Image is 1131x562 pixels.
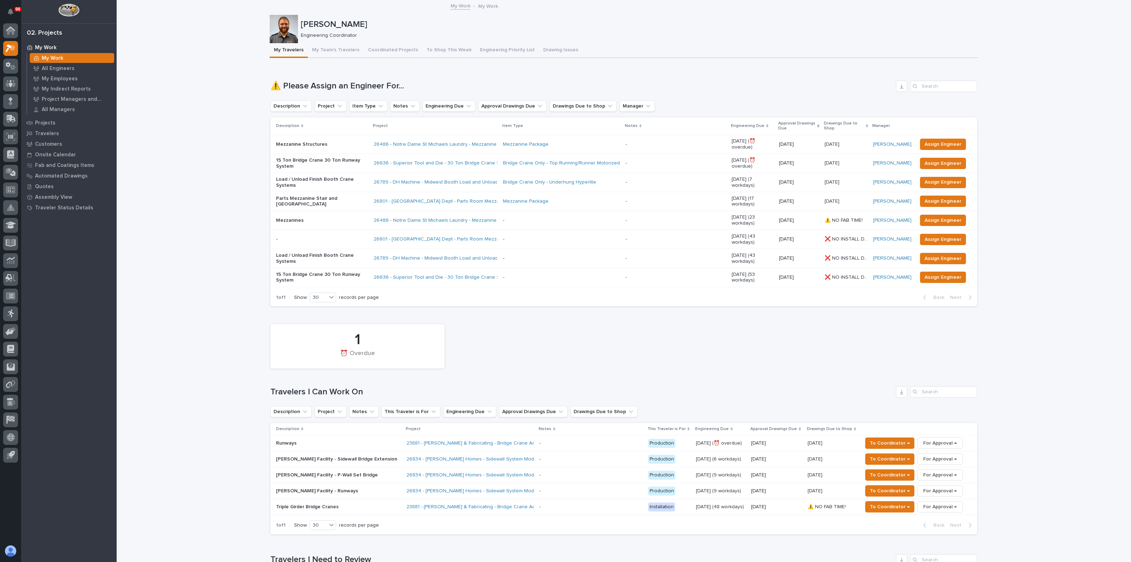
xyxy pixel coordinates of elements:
[626,274,627,280] div: -
[270,154,977,173] tr: 15 Ton Bridge Crane 30 Ton Runway System26636 - Superior Tool and Die - 30 Ton Bridge Crane Syste...
[406,488,603,494] a: 26834 - [PERSON_NAME] Homes - Sidewall System Modification and P-Wall Set System
[390,100,420,112] button: Notes
[648,455,675,464] div: Production
[42,96,111,103] p: Project Managers and Engineers
[751,456,802,462] p: [DATE]
[422,100,475,112] button: Engineering Due
[339,295,379,301] p: records per page
[374,198,556,204] a: 26801 - [GEOGRAPHIC_DATA] Dept - Parts Room Mezzanine and Stairs with Gate
[870,503,910,511] span: To Coordinator →
[925,235,961,244] span: Assign Engineer
[917,469,963,481] button: For Approval →
[918,522,947,528] button: Back
[21,139,117,149] a: Customers
[21,128,117,139] a: Travelers
[825,273,869,280] p: ❌ NO INSTALL DATE!
[503,198,549,204] a: Mezzanine Package
[696,472,745,478] p: [DATE] (9 workdays)
[310,294,327,301] div: 30
[276,176,368,189] p: Load / Unload Finish Booth Crane Systems
[502,122,523,130] p: Item Type
[873,218,912,224] a: [PERSON_NAME]
[374,255,515,261] a: 26789 - DH Machine - Midwest Booth Load and Unload Station
[503,141,549,147] a: Mezzanine Package
[807,425,852,433] p: Drawings Due to Shop
[276,440,400,446] p: Runways
[270,211,977,230] tr: Mezzanines26486 - Notre Dame St Michaels Laundry - Mezzanine Components -- [DATE] (23 workdays)[D...
[35,162,94,169] p: Fab and Coatings Items
[294,522,307,528] p: Show
[824,120,864,133] p: Drawings Due to Shop
[779,274,819,280] p: [DATE]
[310,522,327,529] div: 30
[865,453,914,465] button: To Coordinator →
[539,472,541,478] div: -
[276,472,400,478] p: [PERSON_NAME] Facility - P-Wall Set Bridge
[870,471,910,479] span: To Coordinator →
[276,122,299,130] p: Description
[270,483,977,499] tr: [PERSON_NAME] Facility - Runways26834 - [PERSON_NAME] Homes - Sidewall System Modification and P-...
[626,218,627,224] div: -
[21,181,117,192] a: Quotes
[917,453,963,465] button: For Approval →
[648,439,675,448] div: Production
[339,522,379,528] p: records per page
[406,456,603,462] a: 26834 - [PERSON_NAME] Homes - Sidewall System Modification and P-Wall Set System
[503,160,620,166] a: Bridge Crane Only - Top Running/Runner Motorized
[270,192,977,211] tr: Parts Mezzanine Stair and [GEOGRAPHIC_DATA]26801 - [GEOGRAPHIC_DATA] Dept - Parts Room Mezzanine ...
[503,255,620,261] p: -
[503,218,620,224] p: -
[21,117,117,128] a: Projects
[732,233,774,245] p: [DATE] (43 workdays)
[478,100,547,112] button: Approval Drawings Due
[779,255,819,261] p: [DATE]
[406,472,603,478] a: 26834 - [PERSON_NAME] Homes - Sidewall System Modification and P-Wall Set System
[808,439,824,446] p: [DATE]
[626,179,627,185] div: -
[910,81,977,92] div: Search
[349,406,379,417] button: Notes
[626,141,627,147] div: -
[626,160,627,166] div: -
[406,425,421,433] p: Project
[950,294,966,301] span: Next
[21,42,117,53] a: My Work
[270,289,291,306] p: 1 of 1
[925,216,961,225] span: Assign Engineer
[950,522,966,528] span: Next
[276,504,400,510] p: Triple Girder Bridge Cranes
[947,294,977,301] button: Next
[270,435,977,451] tr: Runways23881 - [PERSON_NAME] & Fabricating - Bridge Crane Addition - Production[DATE] (⏰ overdue)...
[503,179,596,185] a: Bridge Crane Only - Underhung Hyperlite
[21,160,117,170] a: Fab and Coatings Items
[910,386,977,398] div: Search
[920,196,966,207] button: Assign Engineer
[626,198,627,204] div: -
[732,138,774,150] p: [DATE] (⏰ overdue)
[750,425,797,433] p: Approval Drawings Due
[920,158,966,169] button: Assign Engineer
[27,29,62,37] div: 02. Projects
[42,106,75,113] p: All Managers
[539,504,541,510] div: -
[381,406,440,417] button: This Traveler is For
[35,141,62,147] p: Customers
[917,438,963,449] button: For Approval →
[825,159,841,166] p: [DATE]
[270,499,977,515] tr: Triple Girder Bridge Cranes23881 - [PERSON_NAME] & Fabricating - Bridge Crane Addition - Installa...
[873,274,912,280] a: [PERSON_NAME]
[751,440,802,446] p: [DATE]
[625,122,638,130] p: Notes
[374,160,570,166] a: 26636 - Superior Tool and Die - 30 Ton Bridge Crane System (2) 15 Ton Double Girder
[21,170,117,181] a: Automated Drawings
[917,485,963,497] button: For Approval →
[35,152,76,158] p: Onsite Calendar
[282,350,433,365] div: ⏰ Overdue
[808,455,824,462] p: [DATE]
[779,218,819,224] p: [DATE]
[925,254,961,263] span: Assign Engineer
[270,135,977,154] tr: Mezzanine Structures26486 - Notre Dame St Michaels Laundry - Mezzanine Components Mezzanine Packa...
[3,4,18,19] button: Notifications
[3,544,18,558] button: users-avatar
[620,100,655,112] button: Manager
